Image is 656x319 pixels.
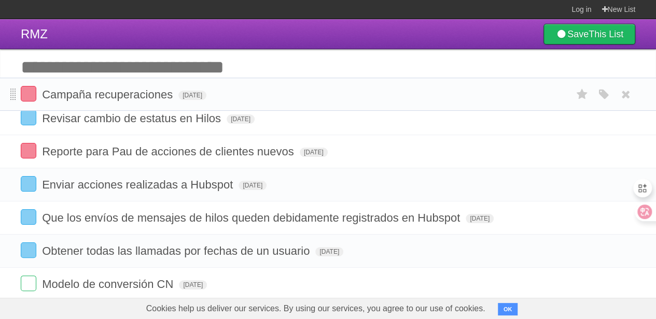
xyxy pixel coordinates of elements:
[42,244,312,257] span: Obtener todas las llamadas por fechas de un usuario
[42,112,224,125] span: Revisar cambio de estatus en Hilos
[21,209,36,225] label: Done
[42,145,297,158] span: Reporte para Pau de acciones de clientes nuevos
[572,86,592,103] label: Star task
[21,143,36,158] label: Done
[498,303,518,315] button: OK
[42,178,235,191] span: Enviar acciones realizadas a Hubspot
[136,298,496,319] span: Cookies help us deliver our services. By using our services, you agree to our use of cookies.
[42,278,176,291] span: Modelo de conversión CN
[227,114,255,124] span: [DATE]
[315,247,343,256] span: [DATE]
[42,211,463,224] span: Que los envíos de mensajes de hilos queden debidamente registrados en Hubspot
[178,91,206,100] span: [DATE]
[42,88,175,101] span: Campaña recuperaciones
[300,148,328,157] span: [DATE]
[21,27,48,41] span: RMZ
[21,86,36,102] label: Done
[239,181,267,190] span: [DATE]
[589,29,623,39] b: This List
[21,110,36,125] label: Done
[466,214,494,223] span: [DATE]
[21,176,36,192] label: Done
[543,24,635,45] a: SaveThis List
[179,280,207,289] span: [DATE]
[21,242,36,258] label: Done
[21,275,36,291] label: Done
